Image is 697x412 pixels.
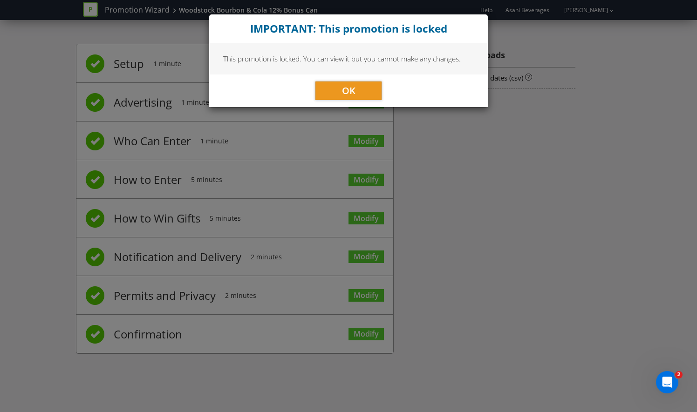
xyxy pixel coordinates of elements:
[209,43,488,74] div: This promotion is locked. You can view it but you cannot make any changes.
[675,371,683,378] span: 2
[250,21,447,36] strong: IMPORTANT: This promotion is locked
[342,84,355,97] span: OK
[656,371,678,393] iframe: Intercom live chat
[315,81,382,100] button: OK
[209,14,488,43] div: Close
